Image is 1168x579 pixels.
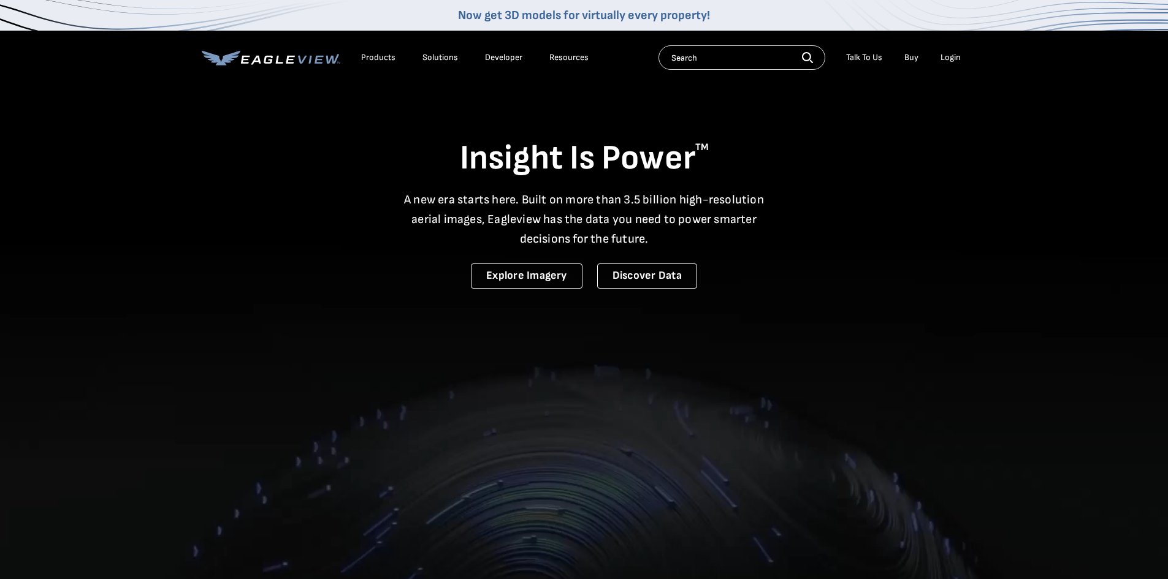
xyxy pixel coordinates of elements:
[471,263,582,289] a: Explore Imagery
[485,52,522,63] a: Developer
[597,263,697,289] a: Discover Data
[458,8,710,23] a: Now get 3D models for virtually every property!
[422,52,458,63] div: Solutions
[695,142,709,153] sup: TM
[549,52,589,63] div: Resources
[941,52,961,63] div: Login
[397,190,772,249] p: A new era starts here. Built on more than 3.5 billion high-resolution aerial images, Eagleview ha...
[904,52,918,63] a: Buy
[361,52,395,63] div: Products
[846,52,882,63] div: Talk To Us
[202,137,967,180] h1: Insight Is Power
[658,45,825,70] input: Search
